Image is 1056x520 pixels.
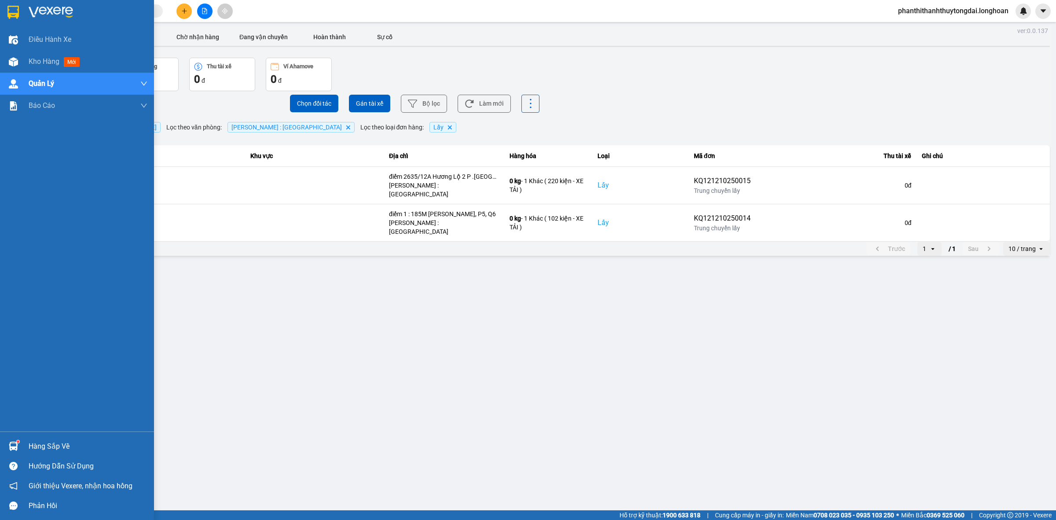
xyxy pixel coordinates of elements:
[389,172,499,181] div: điểm 2635/12A Hương Lộ 2 P .[GEOGRAPHIC_DATA] [GEOGRAPHIC_DATA]
[694,176,751,186] div: KQ121210250015
[814,512,894,519] strong: 0708 023 035 - 0935 103 250
[761,218,912,227] div: 0 đ
[207,63,231,70] div: Thu tài xế
[9,79,18,89] img: warehouse-icon
[29,460,147,473] div: Hướng dẫn sử dụng
[901,510,964,520] span: Miền Bắc
[504,145,592,167] th: Hàng hóa
[1008,244,1036,253] div: 10 / trang
[197,4,213,19] button: file-add
[620,510,700,520] span: Hỗ trợ kỹ thuật:
[360,122,424,132] span: Lọc theo loại đơn hàng :
[9,442,18,451] img: warehouse-icon
[29,440,147,453] div: Hàng sắp về
[9,502,18,510] span: message
[963,242,1000,255] button: next page. current page 1 / 1
[389,210,499,218] div: điểm 1 : 185M [PERSON_NAME], P5, Q6
[510,215,521,222] span: 0 kg
[9,57,18,66] img: warehouse-icon
[384,145,504,167] th: Địa chỉ
[663,512,700,519] strong: 1900 633 818
[29,57,59,66] span: Kho hàng
[271,72,327,86] div: đ
[194,72,250,86] div: đ
[9,482,18,490] span: notification
[896,513,899,517] span: ⚪️
[433,124,444,131] span: Lấy
[297,99,331,108] span: Chọn đối tác
[929,245,936,252] svg: open
[9,35,18,44] img: warehouse-icon
[694,224,751,232] div: Trung chuyển lấy
[917,145,1050,167] th: Ghi chú
[707,510,708,520] span: |
[923,244,926,253] div: 1
[29,499,147,513] div: Phản hồi
[176,4,192,19] button: plus
[458,95,511,113] button: Làm mới
[271,73,277,85] span: 0
[1007,512,1013,518] span: copyright
[202,8,208,14] span: file-add
[345,125,351,130] svg: Delete
[694,186,751,195] div: Trung chuyển lấy
[9,462,18,470] span: question-circle
[510,177,587,194] div: - 1 Khác ( 220 kiện - XE TẢI )
[29,34,71,45] span: Điều hành xe
[510,177,521,184] span: 0 kg
[927,512,964,519] strong: 0369 525 060
[29,480,132,491] span: Giới thiệu Vexere, nhận hoa hồng
[592,145,689,167] th: Loại
[227,122,355,133] span: Hồ Chí Minh : Kho Quận 12, close by backspace
[389,218,499,236] div: [PERSON_NAME] : [GEOGRAPHIC_DATA]
[786,510,894,520] span: Miền Nam
[290,95,338,112] button: Chọn đối tác
[64,57,80,67] span: mới
[891,5,1016,16] span: phanthithanhthuytongdai.longhoan
[217,4,233,19] button: aim
[867,242,910,255] button: previous page. current page 1 / 1
[694,213,751,224] div: KQ121210250014
[598,180,683,191] div: Lấy
[598,218,683,228] div: Lấy
[447,125,452,130] svg: Delete
[189,58,255,91] button: Thu tài xế0 đ
[689,145,756,167] th: Mã đơn
[283,63,313,70] div: Ví Ahamove
[140,80,147,87] span: down
[389,181,499,199] div: [PERSON_NAME] : [GEOGRAPHIC_DATA]
[971,510,972,520] span: |
[761,181,912,190] div: 0 đ
[761,151,912,161] div: Thu tài xế
[222,8,228,14] span: aim
[510,214,587,232] div: - 1 Khác ( 102 kiện - XE TẢI )
[9,101,18,111] img: solution-icon
[194,73,200,85] span: 0
[181,8,187,14] span: plus
[363,28,407,46] button: Sự cố
[349,95,390,112] button: Gán tài xế
[429,122,456,133] span: Lấy, close by backspace
[297,28,363,46] button: Hoàn thành
[166,122,222,132] span: Lọc theo văn phòng :
[7,6,19,19] img: logo-vxr
[266,58,332,91] button: Ví Ahamove0 đ
[401,95,447,113] button: Bộ lọc
[1038,245,1045,252] svg: open
[1035,4,1051,19] button: caret-down
[231,28,297,46] button: Đang vận chuyển
[245,145,384,167] th: Khu vực
[949,243,956,254] span: / 1
[17,440,19,443] sup: 1
[29,78,54,89] span: Quản Lý
[140,102,147,109] span: down
[165,28,231,46] button: Chờ nhận hàng
[29,100,55,111] span: Báo cáo
[356,99,383,108] span: Gán tài xế
[715,510,784,520] span: Cung cấp máy in - giấy in:
[231,124,342,131] span: Hồ Chí Minh : Kho Quận 12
